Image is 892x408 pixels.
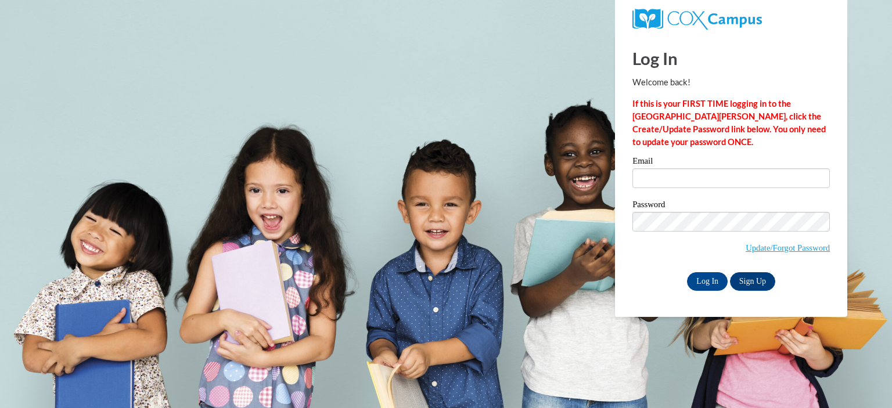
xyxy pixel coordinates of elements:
[632,157,830,168] label: Email
[632,13,762,23] a: COX Campus
[730,272,775,291] a: Sign Up
[632,99,826,147] strong: If this is your FIRST TIME logging in to the [GEOGRAPHIC_DATA][PERSON_NAME], click the Create/Upd...
[632,200,830,212] label: Password
[632,76,830,89] p: Welcome back!
[687,272,728,291] input: Log In
[746,243,830,252] a: Update/Forgot Password
[632,9,762,30] img: COX Campus
[632,46,830,70] h1: Log In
